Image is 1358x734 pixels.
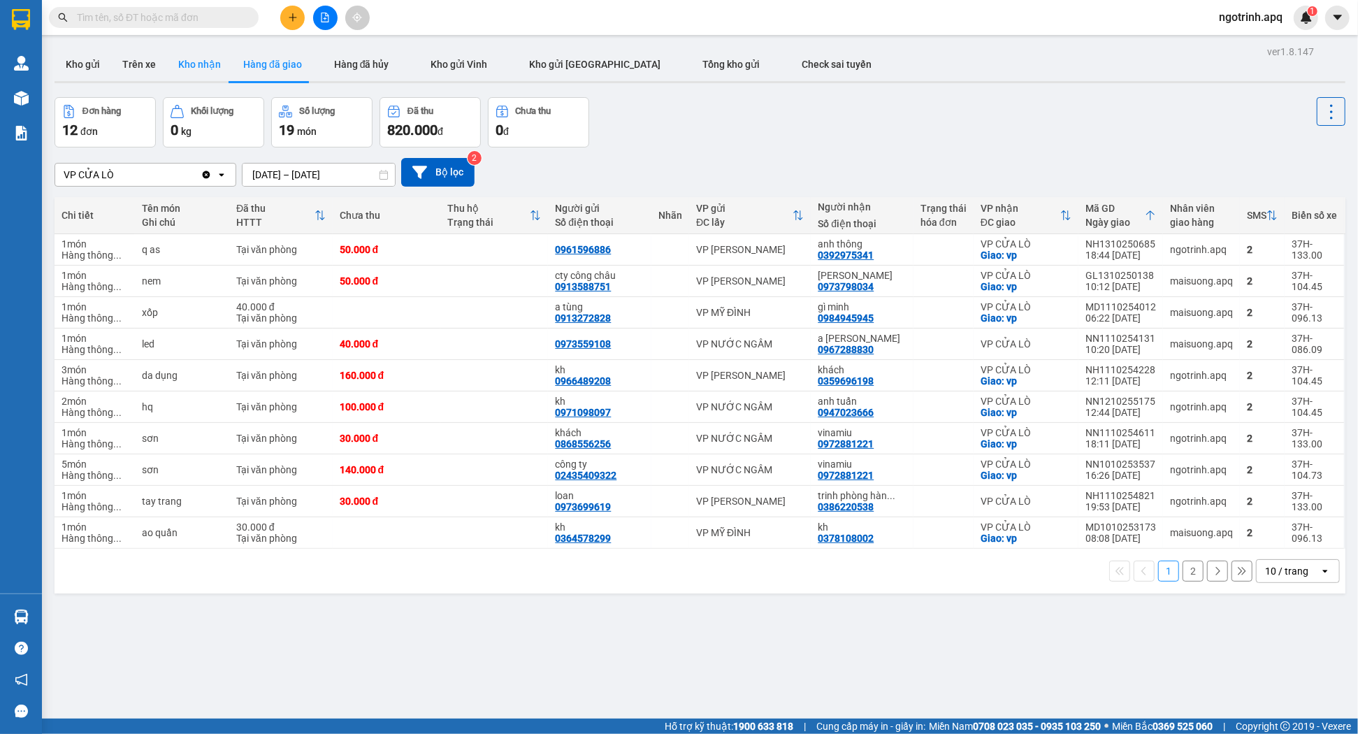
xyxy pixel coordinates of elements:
[818,459,906,470] div: vinamiu
[1223,719,1225,734] span: |
[236,217,315,228] div: HTTT
[236,338,326,350] div: Tại văn phòng
[80,126,98,137] span: đơn
[62,301,128,312] div: 1 món
[818,490,906,501] div: trinh phòng hàng clo
[1247,210,1266,221] div: SMS
[1308,6,1317,16] sup: 1
[696,203,793,214] div: VP gửi
[236,370,326,381] div: Tại văn phòng
[297,126,317,137] span: món
[438,126,443,137] span: đ
[555,270,644,281] div: cty công châu
[340,244,433,255] div: 50.000 đ
[1085,438,1156,449] div: 18:11 [DATE]
[555,312,611,324] div: 0913272828
[1153,721,1213,732] strong: 0369 525 060
[14,126,29,141] img: solution-icon
[14,610,29,624] img: warehouse-icon
[981,217,1060,228] div: ĐC giao
[1085,533,1156,544] div: 08:08 [DATE]
[981,533,1071,544] div: Giao: vp
[55,48,111,81] button: Kho gửi
[1292,364,1337,387] div: 37H-104.45
[1170,338,1233,350] div: maisuong.apq
[271,97,373,147] button: Số lượng19món
[113,312,122,324] span: ...
[1247,338,1278,350] div: 2
[14,91,29,106] img: warehouse-icon
[802,59,872,70] span: Check sai tuyến
[334,59,389,70] span: Hàng đã hủy
[816,719,925,734] span: Cung cấp máy in - giấy in:
[658,210,682,221] div: Nhãn
[555,217,644,228] div: Số điện thoại
[62,210,128,221] div: Chi tiết
[981,375,1071,387] div: Giao: vp
[496,122,503,138] span: 0
[1310,6,1315,16] span: 1
[387,122,438,138] span: 820.000
[696,527,804,538] div: VP MỸ ĐÌNH
[142,401,222,412] div: hq
[62,470,128,481] div: Hàng thông thường
[113,344,122,355] span: ...
[1247,401,1278,412] div: 2
[818,281,874,292] div: 0973798034
[167,48,232,81] button: Kho nhận
[703,59,760,70] span: Tổng kho gửi
[447,217,530,228] div: Trạng thái
[1104,724,1108,729] span: ⚪️
[1170,370,1233,381] div: ngotrinh.apq
[696,496,804,507] div: VP [PERSON_NAME]
[665,719,793,734] span: Hỗ trợ kỹ thuật:
[981,521,1071,533] div: VP CỬA LÒ
[981,396,1071,407] div: VP CỬA LÒ
[981,270,1071,281] div: VP CỬA LÒ
[1170,244,1233,255] div: ngotrinh.apq
[1085,459,1156,470] div: NN1010253537
[1267,44,1314,59] div: ver 1.8.147
[320,13,330,22] span: file-add
[62,427,128,438] div: 1 món
[15,673,28,686] span: notification
[299,106,335,116] div: Số lượng
[62,407,128,418] div: Hàng thông thường
[530,59,661,70] span: Kho gửi [GEOGRAPHIC_DATA]
[216,169,227,180] svg: open
[1085,470,1156,481] div: 16:26 [DATE]
[113,250,122,261] span: ...
[696,217,793,228] div: ĐC lấy
[1170,464,1233,475] div: ngotrinh.apq
[1085,217,1145,228] div: Ngày giao
[1170,433,1233,444] div: ngotrinh.apq
[236,312,326,324] div: Tại văn phòng
[62,396,128,407] div: 2 món
[468,151,482,165] sup: 2
[555,396,644,407] div: kh
[1170,496,1233,507] div: ngotrinh.apq
[82,106,121,116] div: Đơn hàng
[1170,275,1233,287] div: maisuong.apq
[1085,501,1156,512] div: 19:53 [DATE]
[1325,6,1350,30] button: caret-down
[62,364,128,375] div: 3 món
[1292,521,1337,544] div: 37H-096.13
[1183,561,1204,582] button: 2
[488,97,589,147] button: Chưa thu0đ
[1247,370,1278,381] div: 2
[555,501,611,512] div: 0973699619
[62,344,128,355] div: Hàng thông thường
[1331,11,1344,24] span: caret-down
[1208,8,1294,26] span: ngotrinh.apq
[142,370,222,381] div: da dụng
[555,364,644,375] div: kh
[804,719,806,734] span: |
[1085,396,1156,407] div: NN1210255175
[818,364,906,375] div: khách
[696,433,804,444] div: VP NƯỚC NGẦM
[62,459,128,470] div: 5 món
[58,13,68,22] span: search
[1085,281,1156,292] div: 10:12 [DATE]
[1085,407,1156,418] div: 12:44 [DATE]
